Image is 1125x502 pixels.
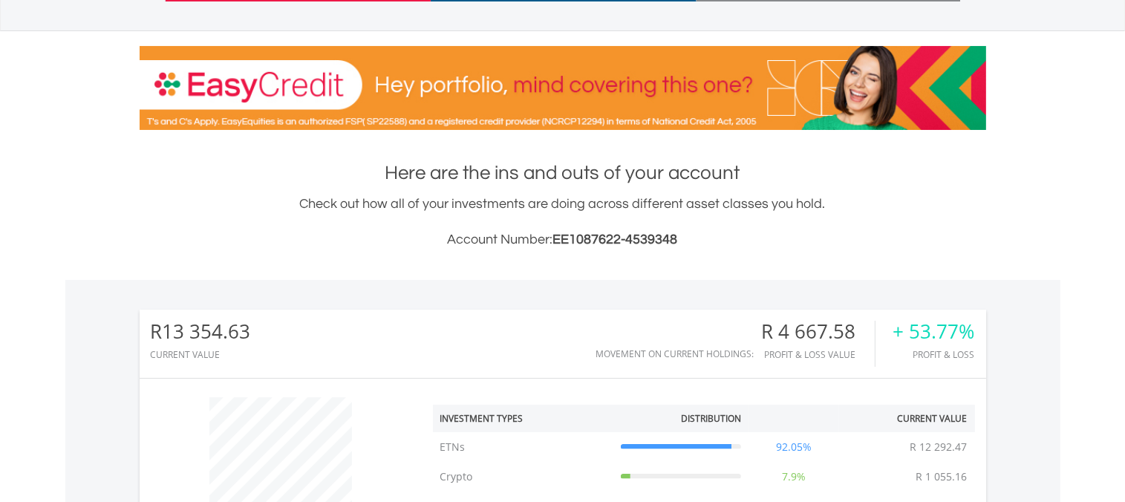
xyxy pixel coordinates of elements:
[749,462,839,492] td: 7.9%
[903,432,975,462] td: R 12 292.47
[151,321,251,342] div: R13 354.63
[749,432,839,462] td: 92.05%
[553,232,678,247] span: EE1087622-4539348
[681,412,741,425] div: Distribution
[140,46,986,130] img: EasyCredit Promotion Banner
[140,229,986,250] h3: Account Number:
[596,349,754,359] div: Movement on Current Holdings:
[893,350,975,359] div: Profit & Loss
[909,462,975,492] td: R 1 055.16
[762,350,875,359] div: Profit & Loss Value
[433,462,613,492] td: Crypto
[893,321,975,342] div: + 53.77%
[433,432,613,462] td: ETNs
[151,350,251,359] div: CURRENT VALUE
[140,160,986,186] h1: Here are the ins and outs of your account
[839,405,975,432] th: Current Value
[140,194,986,250] div: Check out how all of your investments are doing across different asset classes you hold.
[762,321,875,342] div: R 4 667.58
[433,405,613,432] th: Investment Types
